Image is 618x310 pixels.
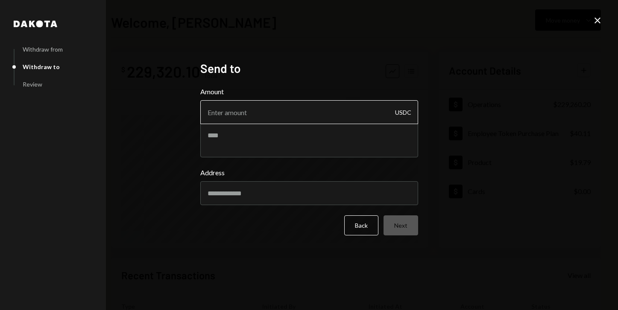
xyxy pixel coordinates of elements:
[395,100,411,124] div: USDC
[200,60,418,77] h2: Send to
[23,63,60,70] div: Withdraw to
[200,87,418,97] label: Amount
[23,81,42,88] div: Review
[200,168,418,178] label: Address
[200,100,418,124] input: Enter amount
[23,46,63,53] div: Withdraw from
[344,215,378,235] button: Back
